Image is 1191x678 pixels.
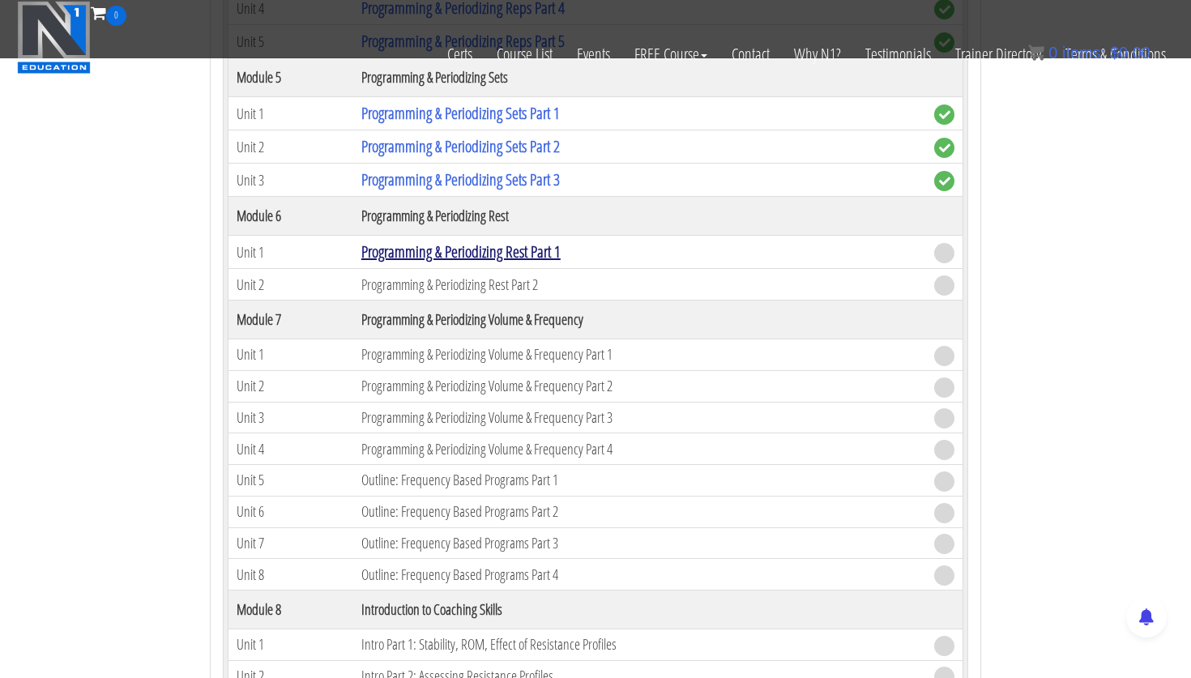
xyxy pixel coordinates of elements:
th: Module 7 [228,301,353,339]
td: Unit 2 [228,130,353,164]
a: 0 [91,2,126,23]
a: Testimonials [853,26,943,83]
a: Programming & Periodizing Sets Part 2 [361,135,560,157]
td: Unit 5 [228,465,353,497]
td: Unit 1 [228,339,353,371]
a: FREE Course [622,26,719,83]
span: items: [1062,44,1105,62]
td: Unit 8 [228,559,353,591]
td: Outline: Frequency Based Programs Part 4 [353,559,926,591]
td: Unit 7 [228,527,353,559]
td: Unit 3 [228,402,353,433]
span: $ [1110,44,1119,62]
td: Unit 4 [228,433,353,465]
a: Terms & Conditions [1053,26,1178,83]
td: Unit 1 [228,236,353,269]
td: Unit 1 [228,97,353,130]
td: Outline: Frequency Based Programs Part 1 [353,465,926,497]
a: Programming & Periodizing Sets Part 1 [361,102,560,124]
span: complete [934,104,954,125]
td: Programming & Periodizing Rest Part 2 [353,269,926,301]
th: Module 6 [228,197,353,236]
td: Programming & Periodizing Volume & Frequency Part 2 [353,370,926,402]
span: complete [934,171,954,191]
td: Unit 6 [228,496,353,527]
bdi: 0.00 [1110,44,1150,62]
span: 0 [106,6,126,26]
a: Events [565,26,622,83]
a: Programming & Periodizing Sets Part 3 [361,168,560,190]
a: 0 items: $0.00 [1028,44,1150,62]
span: 0 [1048,44,1057,62]
th: Introduction to Coaching Skills [353,591,926,629]
td: Intro Part 1: Stability, ROM, Effect of Resistance Profiles [353,629,926,661]
th: Module 8 [228,591,353,629]
a: Programming & Periodizing Rest Part 1 [361,241,561,262]
td: Unit 2 [228,370,353,402]
img: icon11.png [1028,45,1044,61]
td: Unit 3 [228,164,353,197]
td: Unit 2 [228,269,353,301]
td: Programming & Periodizing Volume & Frequency Part 3 [353,402,926,433]
img: n1-education [17,1,91,74]
a: Course List [485,26,565,83]
td: Outline: Frequency Based Programs Part 3 [353,527,926,559]
a: Certs [435,26,485,83]
td: Unit 1 [228,629,353,661]
td: Programming & Periodizing Volume & Frequency Part 1 [353,339,926,371]
th: Programming & Periodizing Volume & Frequency [353,301,926,339]
a: Contact [719,26,782,83]
td: Programming & Periodizing Volume & Frequency Part 4 [353,433,926,465]
th: Programming & Periodizing Rest [353,197,926,236]
td: Outline: Frequency Based Programs Part 2 [353,496,926,527]
span: complete [934,138,954,158]
a: Trainer Directory [943,26,1053,83]
a: Why N1? [782,26,853,83]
